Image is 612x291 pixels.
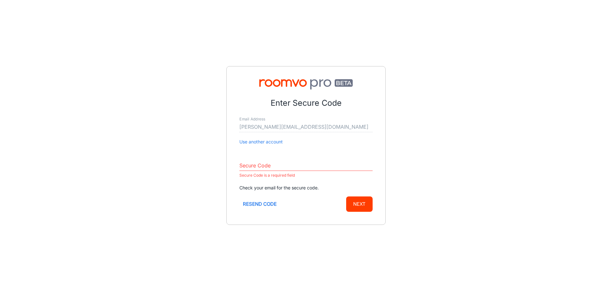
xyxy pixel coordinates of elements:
[239,117,265,122] label: Email Address
[239,172,373,179] p: Secure Code is a required field
[239,122,373,132] input: myname@example.com
[239,196,280,212] button: Resend code
[239,79,373,89] img: Roomvo PRO Beta
[239,138,283,145] button: Use another account
[239,161,373,171] input: Enter secure code
[239,97,373,109] p: Enter Secure Code
[239,184,373,191] p: Check your email for the secure code.
[346,196,373,212] button: Next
